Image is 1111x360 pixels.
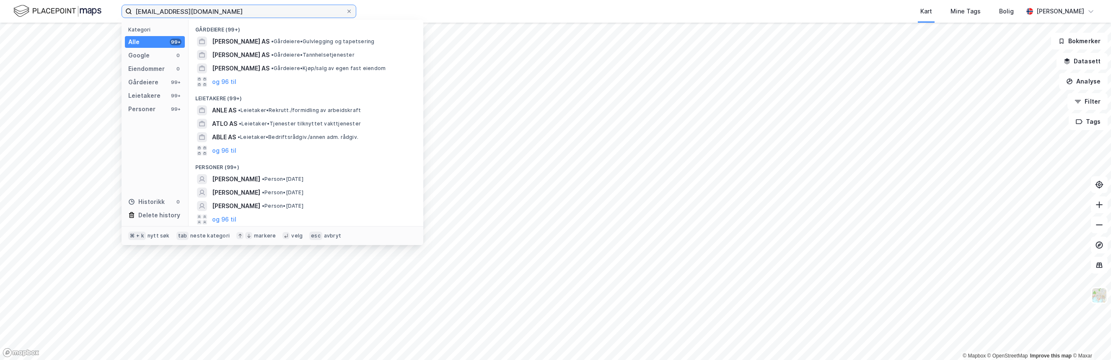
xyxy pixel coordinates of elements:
[963,353,986,359] a: Mapbox
[128,77,158,87] div: Gårdeiere
[170,106,181,112] div: 99+
[1067,93,1108,110] button: Filter
[3,348,39,357] a: Mapbox homepage
[128,232,146,240] div: ⌘ + k
[1051,33,1108,50] button: Bokmerker
[324,232,341,239] div: avbryt
[212,188,260,198] span: [PERSON_NAME]
[128,197,165,207] div: Historikk
[128,26,185,33] div: Kategori
[212,132,236,142] span: ABLE AS
[212,214,236,224] button: og 96 til
[138,210,180,220] div: Delete history
[1030,353,1072,359] a: Improve this map
[212,77,236,87] button: og 96 til
[262,189,264,196] span: •
[262,176,303,183] span: Person • [DATE]
[170,92,181,99] div: 99+
[1091,287,1107,303] img: Z
[238,107,361,114] span: Leietaker • Rekrutt./formidling av arbeidskraft
[175,65,181,72] div: 0
[1069,320,1111,360] iframe: Chat Widget
[238,134,240,140] span: •
[262,203,264,209] span: •
[987,353,1028,359] a: OpenStreetMap
[212,146,236,156] button: og 96 til
[212,105,236,115] span: ANLE AS
[238,107,241,113] span: •
[262,176,264,182] span: •
[212,201,260,211] span: [PERSON_NAME]
[291,232,303,239] div: velg
[212,63,269,73] span: [PERSON_NAME] AS
[189,157,423,172] div: Personer (99+)
[190,232,230,239] div: neste kategori
[13,4,101,18] img: logo.f888ab2527a4732fd821a326f86c7f29.svg
[271,65,386,72] span: Gårdeiere • Kjøp/salg av egen fast eiendom
[189,89,423,104] div: Leietakere (99+)
[271,52,355,58] span: Gårdeiere • Tannhelsetjenester
[170,39,181,45] div: 99+
[175,52,181,59] div: 0
[271,65,274,71] span: •
[262,189,303,196] span: Person • [DATE]
[1059,73,1108,90] button: Analyse
[128,37,140,47] div: Alle
[128,64,165,74] div: Eiendommer
[170,79,181,86] div: 99+
[238,134,358,141] span: Leietaker • Bedriftsrådgiv./annen adm. rådgiv.
[239,120,241,127] span: •
[254,232,276,239] div: markere
[128,91,161,101] div: Leietakere
[1069,320,1111,360] div: Kontrollprogram for chat
[1036,6,1084,16] div: [PERSON_NAME]
[212,119,237,129] span: ATLO AS
[176,232,189,240] div: tab
[239,120,361,127] span: Leietaker • Tjenester tilknyttet vakttjenester
[132,5,346,18] input: Søk på adresse, matrikkel, gårdeiere, leietakere eller personer
[271,38,374,45] span: Gårdeiere • Gulvlegging og tapetsering
[175,198,181,205] div: 0
[271,52,274,58] span: •
[212,37,269,47] span: [PERSON_NAME] AS
[1069,113,1108,130] button: Tags
[128,50,150,60] div: Google
[999,6,1014,16] div: Bolig
[262,203,303,209] span: Person • [DATE]
[950,6,981,16] div: Mine Tags
[920,6,932,16] div: Kart
[1057,53,1108,70] button: Datasett
[148,232,170,239] div: nytt søk
[128,104,155,114] div: Personer
[271,38,274,44] span: •
[309,232,322,240] div: esc
[212,174,260,184] span: [PERSON_NAME]
[189,20,423,35] div: Gårdeiere (99+)
[212,50,269,60] span: [PERSON_NAME] AS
